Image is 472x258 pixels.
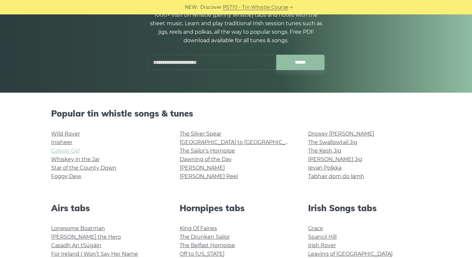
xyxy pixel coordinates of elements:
[51,242,101,249] a: Casadh An tSúgáin
[180,203,292,213] h2: Hornpipes tabs
[308,234,337,240] a: Spancil Hill
[308,165,342,171] a: Ievan Polkka
[51,165,116,171] a: Star of the County Down
[200,4,222,11] span: Discover
[180,156,232,162] a: Dawning of the Day
[308,251,393,257] a: Leaving of [GEOGRAPHIC_DATA]
[51,148,80,154] a: Galway Girl
[180,165,225,171] a: [PERSON_NAME]
[308,225,323,231] a: Grace
[180,225,217,231] a: King Of Fairies
[51,139,72,145] a: Inisheer
[308,203,421,213] h2: Irish Songs tabs
[308,242,336,249] a: Irish Rover
[308,139,357,145] a: The Swallowtail Jig
[51,173,81,179] a: Foggy Dew
[308,131,374,137] a: Drowsy [PERSON_NAME]
[180,148,235,154] a: The Sailor’s Hornpipe
[51,225,105,231] a: Lonesome Boatman
[185,4,198,11] span: NEW:
[180,131,221,137] a: The Silver Spear
[308,148,341,154] a: The Kesh Jig
[51,156,100,162] a: Whiskey in the Jar
[51,131,80,137] a: Wild Rover
[51,251,138,257] a: For Ireland I Won’t Say Her Name
[308,173,364,179] a: Tabhair dom do lámh
[51,108,421,119] h2: Popular tin whistle songs & tunes
[223,4,288,11] a: PST10 - Tin Whistle Course
[180,251,225,257] a: Off to [US_STATE]
[180,173,238,179] a: [PERSON_NAME] Reel
[180,234,230,240] a: The Drunken Sailor
[51,234,121,240] a: [PERSON_NAME] the Hero
[180,139,301,145] a: [GEOGRAPHIC_DATA] to [GEOGRAPHIC_DATA]
[147,11,324,45] p: 1000+ Irish tin whistle (penny whistle) tabs and notes with the sheet music. Learn and play tradi...
[308,156,362,162] a: [PERSON_NAME] Jig
[180,242,235,249] a: The Belfast Hornpipe
[51,203,164,213] h2: Airs tabs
